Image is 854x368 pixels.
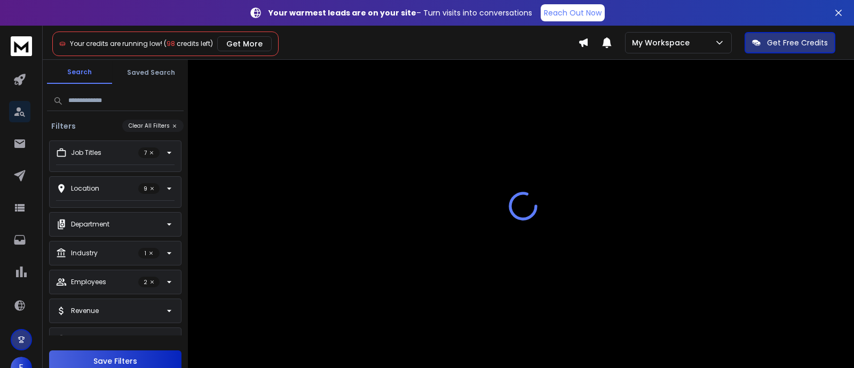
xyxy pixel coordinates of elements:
strong: Your warmest leads are on your site [268,7,416,18]
p: Location [71,184,99,193]
span: Your credits are running low! [70,39,162,48]
p: Get Free Credits [767,37,828,48]
p: Revenue [71,307,99,315]
p: 2 [138,277,160,287]
button: Get Free Credits [745,32,835,53]
p: Domains [71,335,101,344]
p: Employees [71,278,106,286]
button: Saved Search [118,62,184,83]
img: logo [11,36,32,56]
p: 9 [138,183,160,194]
button: Search [47,61,112,84]
span: ( credits left) [164,39,213,48]
p: Industry [71,249,98,257]
p: 7 [138,147,160,158]
p: 1 [138,248,160,259]
p: Job Titles [71,148,101,157]
p: My Workspace [632,37,694,48]
h3: Filters [47,121,80,131]
button: Clear All Filters [122,120,184,132]
button: Get More [217,36,272,51]
a: Reach Out Now [541,4,605,21]
span: 98 [167,39,175,48]
p: Department [71,220,109,229]
p: Reach Out Now [544,7,602,18]
p: – Turn visits into conversations [268,7,532,18]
